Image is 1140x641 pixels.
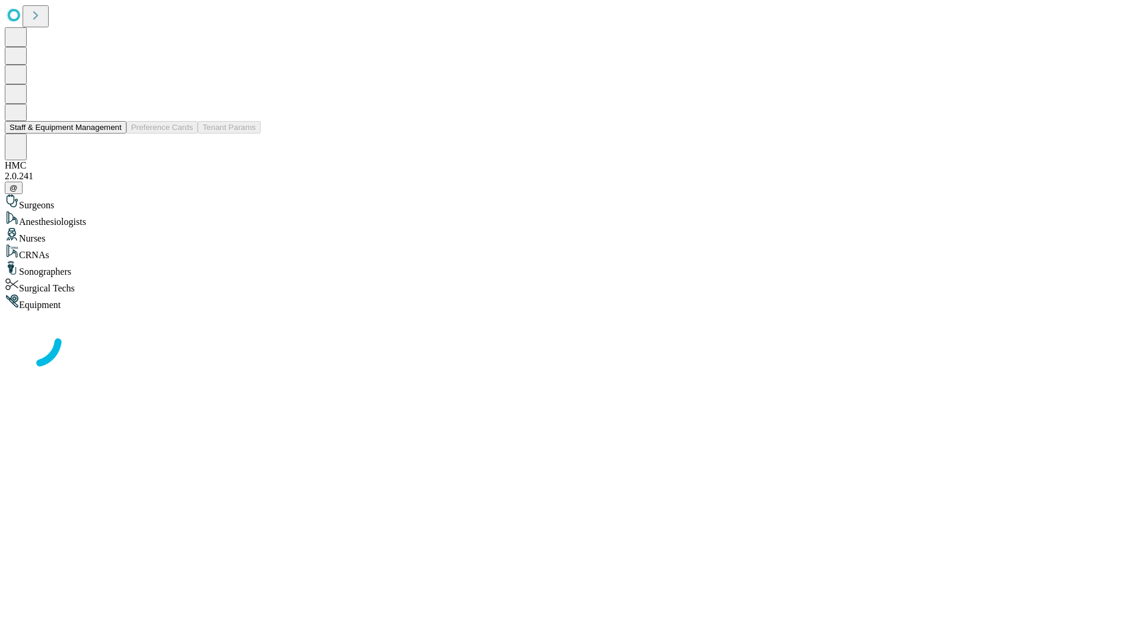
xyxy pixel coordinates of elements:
[5,244,1135,261] div: CRNAs
[5,182,23,194] button: @
[198,121,261,134] button: Tenant Params
[5,211,1135,227] div: Anesthesiologists
[5,171,1135,182] div: 2.0.241
[5,160,1135,171] div: HMC
[5,294,1135,310] div: Equipment
[5,194,1135,211] div: Surgeons
[126,121,198,134] button: Preference Cards
[5,261,1135,277] div: Sonographers
[5,277,1135,294] div: Surgical Techs
[9,183,18,192] span: @
[5,121,126,134] button: Staff & Equipment Management
[5,227,1135,244] div: Nurses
